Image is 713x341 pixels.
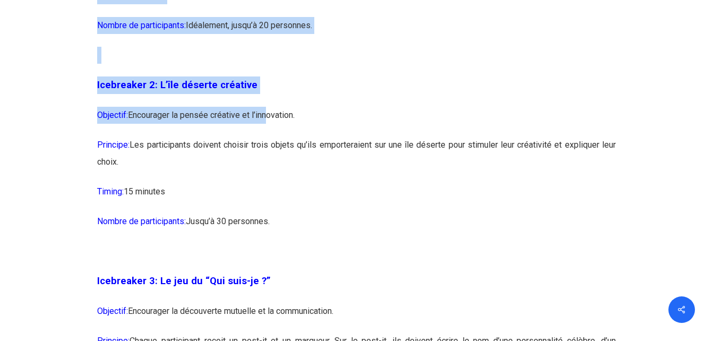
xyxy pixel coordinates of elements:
p: 15 minutes [97,183,615,213]
span: Icebreaker 3: Le jeu du “Qui suis-je ?” [97,275,271,287]
span: Objectif: [97,110,128,120]
span: Nombre de participants: [97,20,186,30]
span: Timing: [97,186,124,197]
p: Idéalement, jusqu’à 20 personnes. [97,17,615,47]
span: Nombre de participants: [97,216,186,226]
p: Encourager la découverte mutuelle et la communication. [97,303,615,333]
p: Les participants doivent choisir trois objets qu’ils emporteraient sur une île déserte pour stimu... [97,137,615,183]
p: Encourager la pensée créative et l’innovation. [97,107,615,137]
span: Principe: [97,140,130,150]
span: Icebreaker 2: L’île déserte créative [97,79,257,91]
span: Objectif: [97,306,128,316]
p: Jusqu’à 30 personnes. [97,213,615,243]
